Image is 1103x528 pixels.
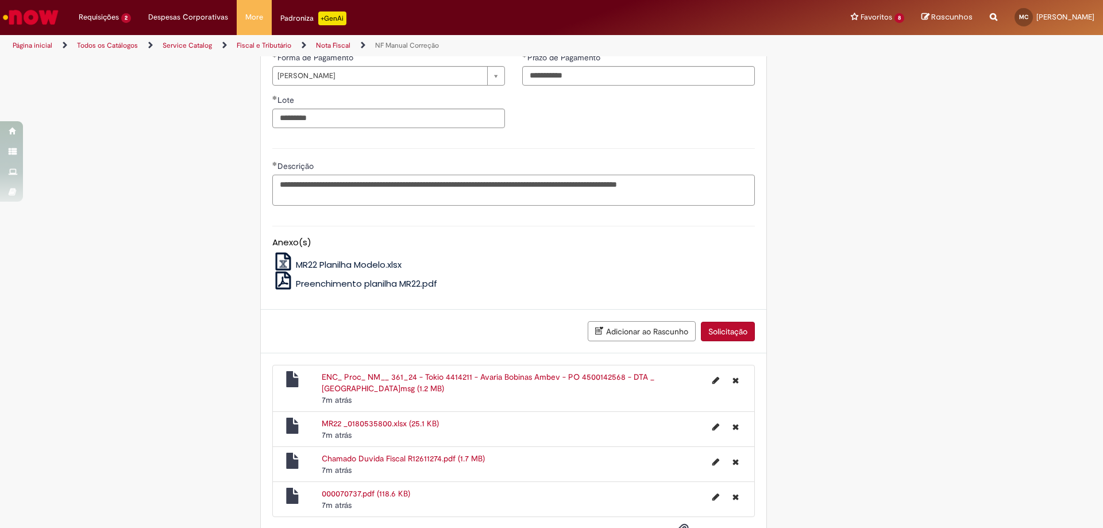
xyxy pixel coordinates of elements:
a: Rascunhos [921,12,973,23]
button: Excluir ENC_ Proc_ NM__ 361_24 - Tokio 4414211 - Avaria Bobinas Ambev - PO 4500142568 - DTA _ POR... [726,371,746,390]
span: Rascunhos [931,11,973,22]
span: 8 [894,13,904,23]
a: NF Manual Correção [375,41,439,50]
span: Forma de Pagamento [277,52,356,63]
span: Prazo de Pagamento [527,52,603,63]
span: 7m atrás [322,465,352,475]
button: Solicitação [701,322,755,341]
button: Excluir Chamado Duvida Fiscal R12611274.pdf [726,453,746,471]
span: 7m atrás [322,500,352,510]
span: Requisições [79,11,119,23]
span: Obrigatório Preenchido [522,53,527,57]
button: Editar nome de arquivo ENC_ Proc_ NM__ 361_24 - Tokio 4414211 - Avaria Bobinas Ambev - PO 4500142... [705,371,726,390]
span: 7m atrás [322,395,352,405]
span: 2 [121,13,131,23]
a: 000070737.pdf (118.6 KB) [322,488,410,499]
button: Adicionar ao Rascunho [588,321,696,341]
input: Lote [272,109,505,128]
span: MR22 Planilha Modelo.xlsx [296,259,402,271]
span: MC [1019,13,1028,21]
time: 28/08/2025 10:46:54 [322,500,352,510]
div: Padroniza [280,11,346,25]
time: 28/08/2025 10:46:55 [322,465,352,475]
span: Preenchimento planilha MR22.pdf [296,278,437,290]
button: Excluir 000070737.pdf [726,488,746,506]
span: Despesas Corporativas [148,11,228,23]
a: MR22 Planilha Modelo.xlsx [272,259,402,271]
button: Editar nome de arquivo MR22 _0180535800.xlsx [705,418,726,436]
a: Todos os Catálogos [77,41,138,50]
a: ENC_ Proc_ NM__ 361_24 - Tokio 4414211 - Avaria Bobinas Ambev - PO 4500142568 - DTA _ [GEOGRAPHIC... [322,372,654,394]
a: Chamado Duvida Fiscal R12611274.pdf (1.7 MB) [322,453,485,464]
textarea: Descrição [272,175,755,206]
span: Obrigatório Preenchido [272,95,277,100]
span: 7m atrás [322,430,352,440]
button: Editar nome de arquivo Chamado Duvida Fiscal R12611274.pdf [705,453,726,471]
input: Prazo de Pagamento [522,66,755,86]
button: Editar nome de arquivo 000070737.pdf [705,488,726,506]
p: +GenAi [318,11,346,25]
img: ServiceNow [1,6,60,29]
time: 28/08/2025 10:46:56 [322,430,352,440]
a: MR22 _0180535800.xlsx (25.1 KB) [322,418,439,429]
span: Obrigatório Preenchido [272,161,277,166]
span: Obrigatório Preenchido [272,53,277,57]
span: [PERSON_NAME] [277,67,481,85]
a: Preenchimento planilha MR22.pdf [272,278,438,290]
a: Service Catalog [163,41,212,50]
span: Descrição [277,161,316,171]
span: More [245,11,263,23]
a: Página inicial [13,41,52,50]
h5: Anexo(s) [272,238,755,248]
a: Fiscal e Tributário [237,41,291,50]
span: Favoritos [861,11,892,23]
a: Nota Fiscal [316,41,350,50]
button: Excluir MR22 _0180535800.xlsx [726,418,746,436]
ul: Trilhas de página [9,35,727,56]
span: [PERSON_NAME] [1036,12,1094,22]
span: Lote [277,95,296,105]
time: 28/08/2025 10:46:56 [322,395,352,405]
